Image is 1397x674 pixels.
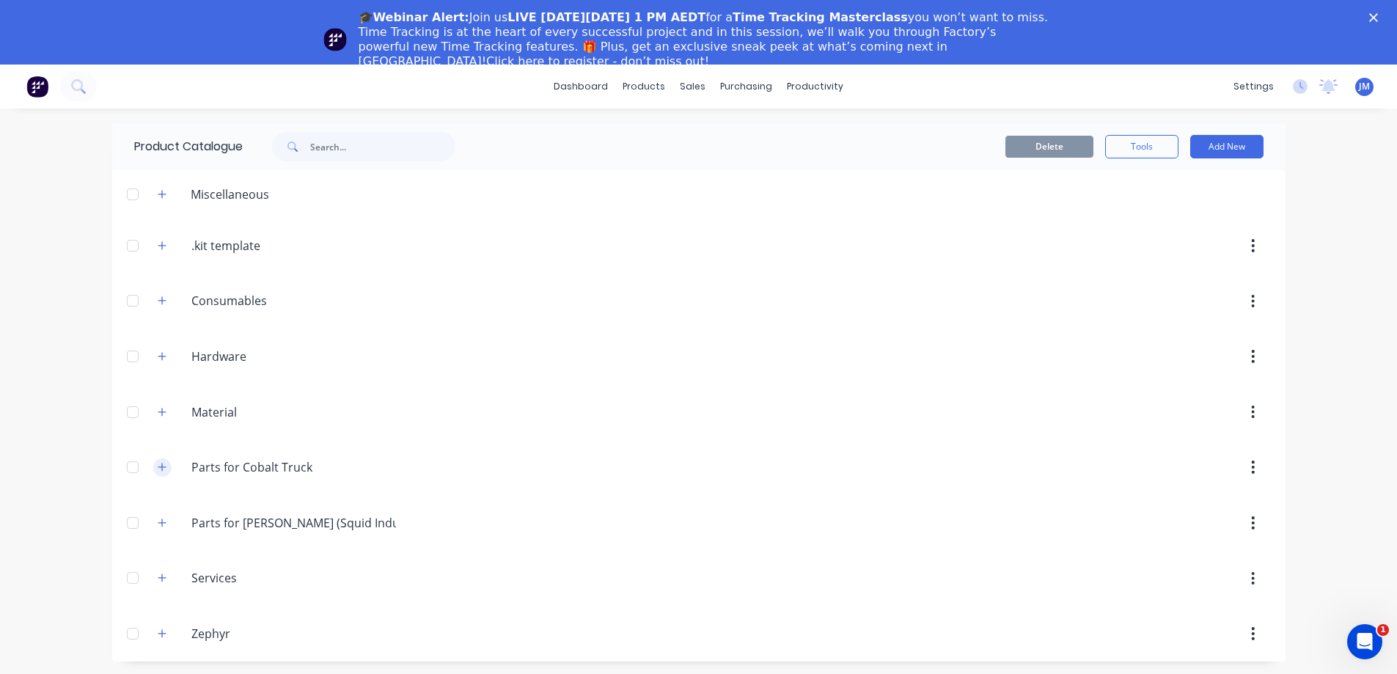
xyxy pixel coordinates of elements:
input: Enter category name [191,237,365,254]
button: Delete [1005,136,1093,158]
div: purchasing [713,76,780,98]
div: Miscellaneous [179,186,281,203]
span: JM [1359,80,1370,93]
input: Search... [310,132,455,161]
div: settings [1226,76,1281,98]
input: Enter category name [191,569,365,587]
div: productivity [780,76,851,98]
input: Enter category name [191,625,365,642]
iframe: Intercom live chat [1347,624,1382,659]
a: Click here to register - don’t miss out! [486,54,709,68]
div: Join us for a you won’t want to miss. Time Tracking is at the heart of every successful project a... [359,10,1051,69]
a: dashboard [546,76,615,98]
div: products [615,76,672,98]
b: 🎓Webinar Alert: [359,10,469,24]
b: LIVE [DATE][DATE] 1 PM AEDT [507,10,705,24]
div: Close [1369,13,1384,22]
input: Enter category name [191,292,365,309]
div: Product Catalogue [112,123,243,170]
input: Enter category name [191,403,365,421]
input: Enter category name [191,514,396,532]
button: Tools [1105,135,1178,158]
button: Add New [1190,135,1264,158]
input: Enter category name [191,458,365,476]
span: 1 [1377,624,1389,636]
img: Profile image for Team [323,28,347,51]
input: Enter category name [191,348,365,365]
img: Factory [26,76,48,98]
div: sales [672,76,713,98]
b: Time Tracking Masterclass [733,10,908,24]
